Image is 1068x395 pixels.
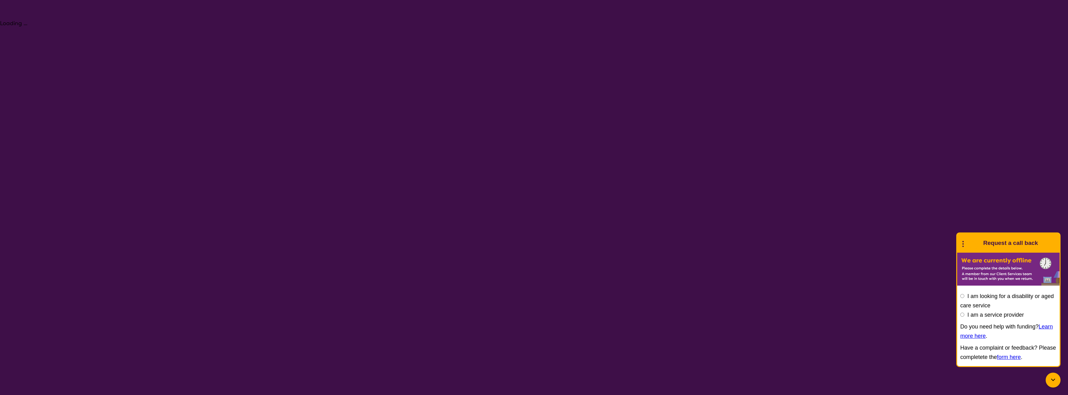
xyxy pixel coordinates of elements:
[967,237,980,249] img: Karista
[983,238,1038,248] h1: Request a call back
[960,322,1057,341] p: Do you need help with funding? .
[967,312,1024,318] label: I am a service provider
[960,343,1057,362] p: Have a complaint or feedback? Please completete the .
[960,293,1054,309] label: I am looking for a disability or aged care service
[997,354,1021,360] a: form here
[957,253,1060,286] img: Karista offline chat form to request call back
